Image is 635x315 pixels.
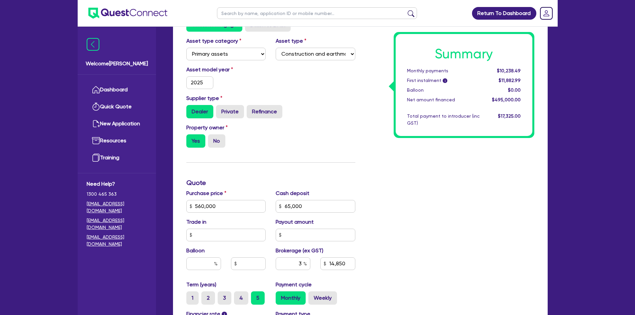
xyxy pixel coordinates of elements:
a: New Application [87,115,147,132]
span: $10,238.49 [497,68,521,73]
span: Need Help? [87,180,147,188]
a: [EMAIL_ADDRESS][DOMAIN_NAME] [87,200,147,214]
label: Brokerage (ex GST) [276,247,323,255]
label: 4 [234,291,248,305]
h1: Summary [407,46,521,62]
label: Property owner [186,124,228,132]
label: Supplier type [186,94,222,102]
img: new-application [92,120,100,128]
a: Return To Dashboard [472,7,536,20]
label: Asset type category [186,37,241,45]
span: $0.00 [508,87,521,93]
img: resources [92,137,100,145]
label: 5 [251,291,265,305]
img: quest-connect-logo-blue [88,8,167,19]
a: Resources [87,132,147,149]
a: [EMAIL_ADDRESS][DOMAIN_NAME] [87,234,147,248]
a: Quick Quote [87,98,147,115]
img: quick-quote [92,103,100,111]
label: Term (years) [186,281,216,289]
h3: Quote [186,179,355,187]
a: Dropdown toggle [538,5,555,22]
label: Refinance [247,105,282,118]
label: 2 [201,291,215,305]
label: Monthly [276,291,306,305]
label: Payout amount [276,218,314,226]
a: [EMAIL_ADDRESS][DOMAIN_NAME] [87,217,147,231]
label: Asset model year [181,66,271,74]
span: Welcome [PERSON_NAME] [86,60,148,68]
span: $495,000.00 [492,97,521,102]
label: 3 [218,291,231,305]
input: Search by name, application ID or mobile number... [217,7,417,19]
a: Training [87,149,147,166]
label: Purchase price [186,189,226,197]
label: Trade in [186,218,206,226]
div: Balloon [402,87,485,94]
label: Balloon [186,247,205,255]
span: $17,325.00 [498,113,521,119]
a: Dashboard [87,81,147,98]
span: i [443,79,447,83]
label: Asset type [276,37,306,45]
label: Cash deposit [276,189,309,197]
img: training [92,154,100,162]
span: $11,882.99 [499,78,521,83]
label: Dealer [186,105,213,118]
div: First instalment [402,77,485,84]
img: icon-menu-close [87,38,99,51]
label: Weekly [308,291,337,305]
label: Yes [186,134,205,148]
div: Monthly payments [402,67,485,74]
label: Payment cycle [276,281,312,289]
label: No [208,134,225,148]
label: Private [216,105,244,118]
div: Net amount financed [402,96,485,103]
label: 1 [186,291,199,305]
span: 1300 465 363 [87,191,147,198]
div: Total payment to introducer (inc GST) [402,113,485,127]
